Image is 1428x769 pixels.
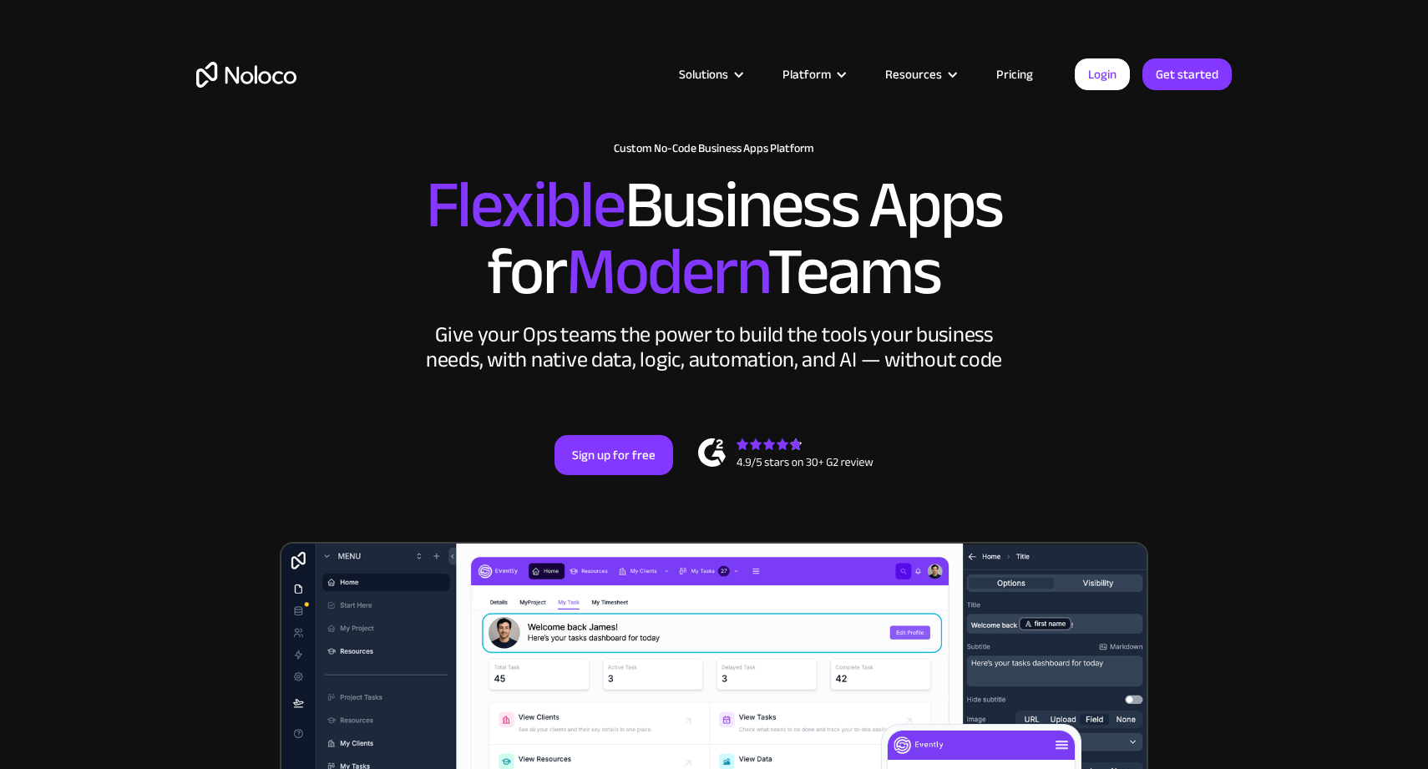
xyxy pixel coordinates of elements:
a: home [196,62,296,88]
a: Pricing [975,63,1054,85]
div: Solutions [679,63,728,85]
div: Solutions [658,63,762,85]
div: Platform [782,63,831,85]
div: Resources [864,63,975,85]
h2: Business Apps for Teams [196,172,1232,306]
div: Resources [885,63,942,85]
a: Get started [1142,58,1232,90]
span: Flexible [426,143,625,267]
a: Sign up for free [554,435,673,475]
div: Give your Ops teams the power to build the tools your business needs, with native data, logic, au... [422,322,1006,372]
span: Modern [566,210,767,334]
div: Platform [762,63,864,85]
a: Login [1075,58,1130,90]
